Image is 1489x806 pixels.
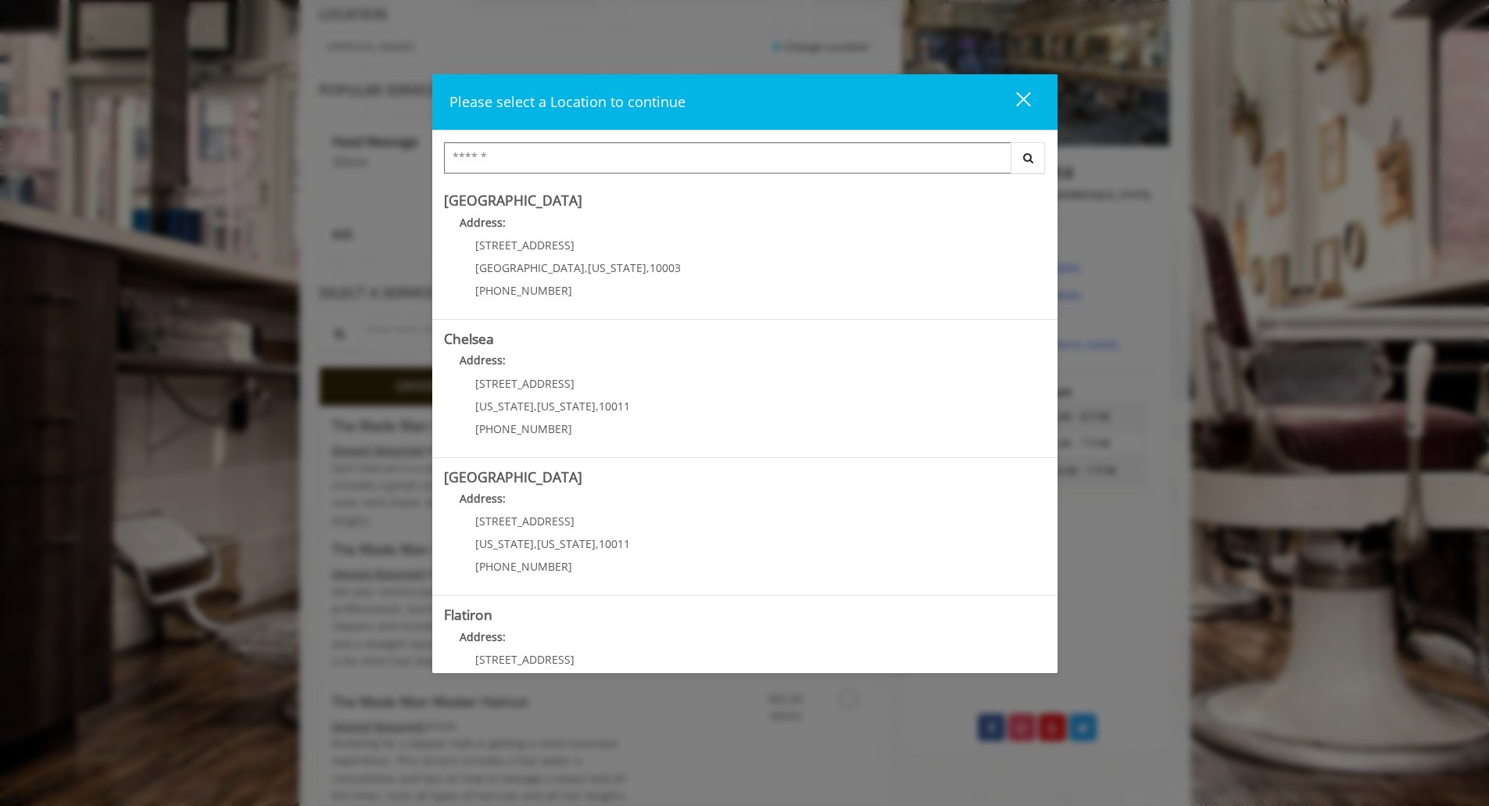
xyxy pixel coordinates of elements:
button: close dialog [987,86,1040,118]
span: , [534,536,537,551]
span: [STREET_ADDRESS] [475,652,574,667]
i: Search button [1019,152,1037,163]
span: [US_STATE] [475,399,534,414]
b: Flatiron [444,605,492,624]
input: Search Center [444,142,1011,174]
span: , [534,399,537,414]
b: Chelsea [444,329,494,348]
span: [GEOGRAPHIC_DATA] [475,260,585,275]
span: 10011 [599,536,630,551]
div: Center Select [444,142,1046,181]
span: [US_STATE] [537,399,596,414]
span: [PHONE_NUMBER] [475,421,572,436]
b: Address: [460,353,506,367]
span: Please select a Location to continue [449,92,685,111]
b: Address: [460,491,506,506]
span: [US_STATE] [475,536,534,551]
span: , [596,536,599,551]
span: [STREET_ADDRESS] [475,238,574,253]
div: close dialog [998,91,1029,114]
b: Address: [460,629,506,644]
span: [PHONE_NUMBER] [475,559,572,574]
span: [US_STATE] [537,536,596,551]
b: [GEOGRAPHIC_DATA] [444,191,582,210]
span: [PHONE_NUMBER] [475,283,572,298]
span: 10003 [650,260,681,275]
span: , [646,260,650,275]
b: Address: [460,215,506,230]
span: , [596,399,599,414]
span: 10011 [599,399,630,414]
span: [STREET_ADDRESS] [475,376,574,391]
b: [GEOGRAPHIC_DATA] [444,467,582,486]
span: [STREET_ADDRESS] [475,514,574,528]
span: , [585,260,588,275]
span: [US_STATE] [588,260,646,275]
